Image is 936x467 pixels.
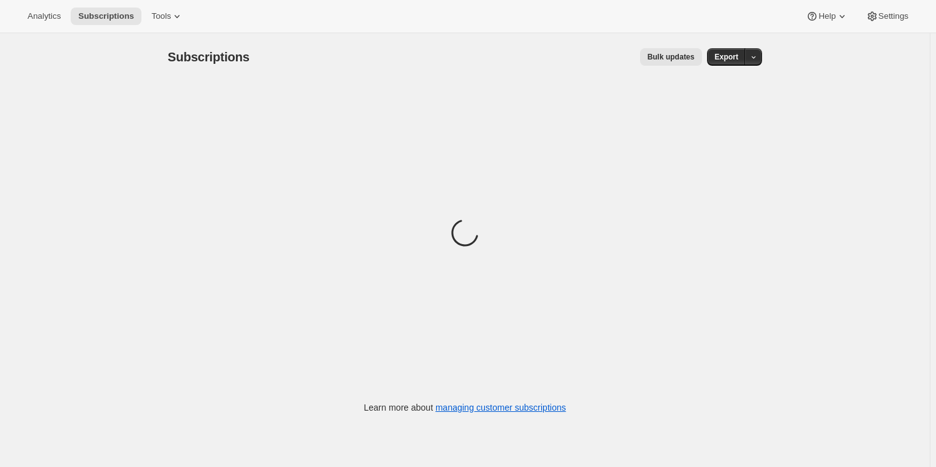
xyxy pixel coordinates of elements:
[640,48,702,66] button: Bulk updates
[715,52,738,62] span: Export
[28,11,61,21] span: Analytics
[144,8,191,25] button: Tools
[435,403,566,413] a: managing customer subscriptions
[20,8,68,25] button: Analytics
[818,11,835,21] span: Help
[168,50,250,64] span: Subscriptions
[151,11,171,21] span: Tools
[78,11,134,21] span: Subscriptions
[707,48,746,66] button: Export
[798,8,855,25] button: Help
[858,8,916,25] button: Settings
[71,8,141,25] button: Subscriptions
[364,401,566,414] p: Learn more about
[648,52,694,62] span: Bulk updates
[878,11,908,21] span: Settings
